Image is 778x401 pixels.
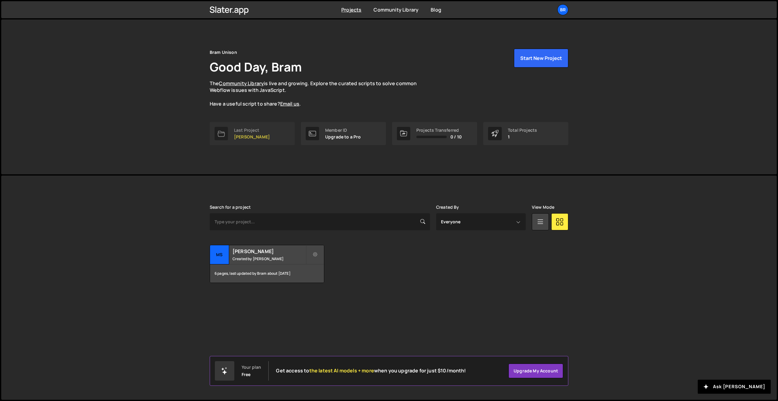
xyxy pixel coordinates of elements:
[210,213,430,230] input: Type your project...
[416,128,462,133] div: Projects Transferred
[436,205,459,210] label: Created By
[557,4,568,15] a: Br
[210,205,251,210] label: Search for a project
[325,134,361,139] p: Upgrade to a Pro
[219,80,264,87] a: Community Library
[309,367,374,374] span: the latest AI models + more
[698,380,771,394] button: Ask [PERSON_NAME]
[280,100,299,107] a: Email us
[210,80,429,107] p: The is live and growing. Explore the curated scripts to solve common Webflow issues with JavaScri...
[232,256,306,261] small: Created by [PERSON_NAME]
[341,6,361,13] a: Projects
[374,6,418,13] a: Community Library
[276,368,466,374] h2: Get access to when you upgrade for just $10/month!
[234,134,270,139] p: [PERSON_NAME]
[210,245,229,264] div: MS
[210,122,295,145] a: Last Project [PERSON_NAME]
[242,365,261,370] div: Your plan
[450,134,462,139] span: 0 / 10
[325,128,361,133] div: Member ID
[431,6,441,13] a: Blog
[514,49,568,68] button: Start New Project
[232,248,306,255] h2: [PERSON_NAME]
[210,58,302,75] h1: Good Day, Bram
[234,128,270,133] div: Last Project
[508,128,537,133] div: Total Projects
[242,372,251,377] div: Free
[210,245,324,283] a: MS [PERSON_NAME] Created by [PERSON_NAME] 6 pages, last updated by Bram about [DATE]
[210,49,237,56] div: Bram Unison
[532,205,554,210] label: View Mode
[508,134,537,139] p: 1
[210,264,324,283] div: 6 pages, last updated by Bram about [DATE]
[508,364,563,378] a: Upgrade my account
